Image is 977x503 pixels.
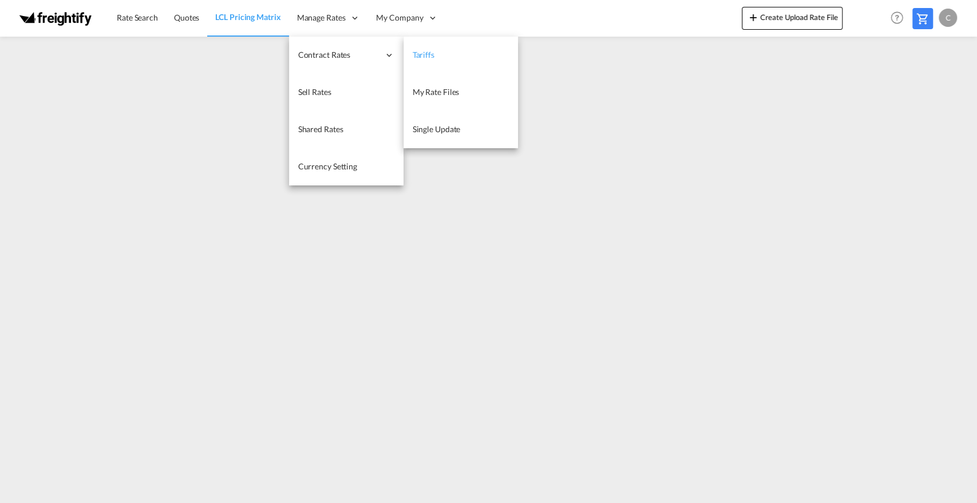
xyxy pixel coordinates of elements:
span: Help [887,8,907,27]
a: Sell Rates [289,74,404,111]
md-icon: icon-plus 400-fg [746,10,760,24]
span: Quotes [174,13,199,22]
span: Shared Rates [298,124,343,134]
span: My Rate Files [413,87,460,97]
a: Tariffs [404,37,518,74]
span: Single Update [413,124,461,134]
a: Single Update [404,111,518,148]
button: icon-plus 400-fgCreate Upload Rate File [742,7,842,30]
img: 174eade0818d11f0a363573f706af363.png [17,5,94,31]
span: Manage Rates [297,12,346,23]
span: Sell Rates [298,87,331,97]
span: Contract Rates [298,49,379,61]
span: LCL Pricing Matrix [215,12,280,22]
div: Help [887,8,912,29]
div: Contract Rates [289,37,404,74]
a: Shared Rates [289,111,404,148]
a: Currency Setting [289,148,404,185]
div: C [939,9,957,27]
span: Rate Search [117,13,158,22]
span: My Company [376,12,423,23]
span: Currency Setting [298,161,357,171]
span: Tariffs [413,50,434,60]
a: My Rate Files [404,74,518,111]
